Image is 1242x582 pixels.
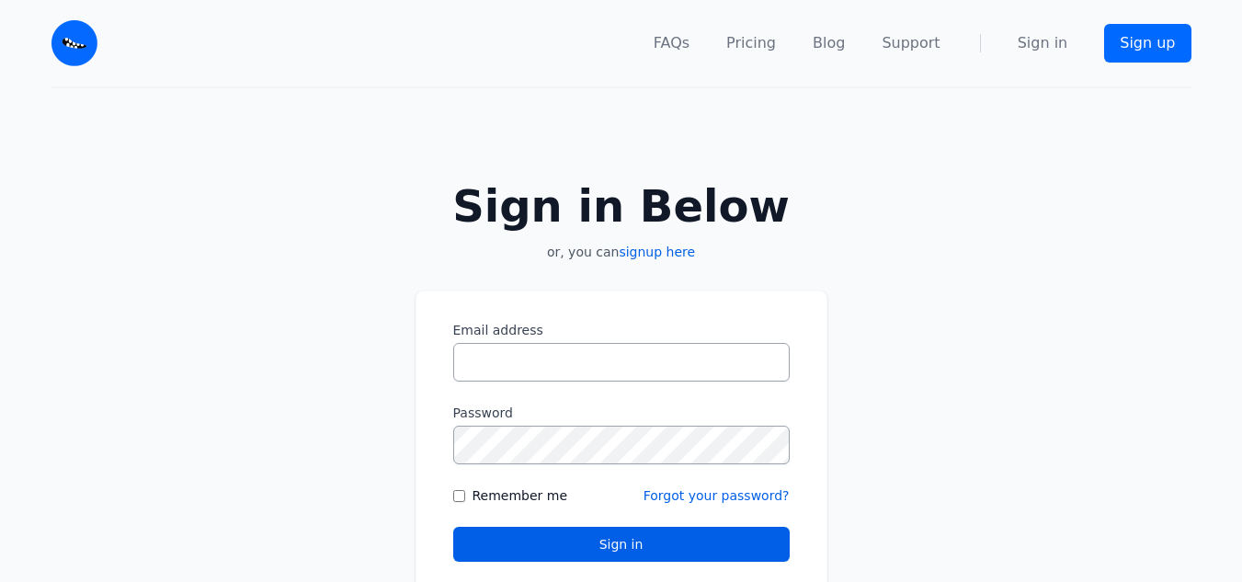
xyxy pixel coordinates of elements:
[726,32,776,54] a: Pricing
[1018,32,1068,54] a: Sign in
[654,32,689,54] a: FAQs
[453,404,790,422] label: Password
[882,32,940,54] a: Support
[51,20,97,66] img: Email Monster
[619,245,695,259] a: signup here
[1104,24,1191,63] a: Sign up
[473,486,568,505] label: Remember me
[416,184,827,228] h2: Sign in Below
[644,488,790,503] a: Forgot your password?
[416,243,827,261] p: or, you can
[813,32,845,54] a: Blog
[453,527,790,562] button: Sign in
[453,321,790,339] label: Email address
